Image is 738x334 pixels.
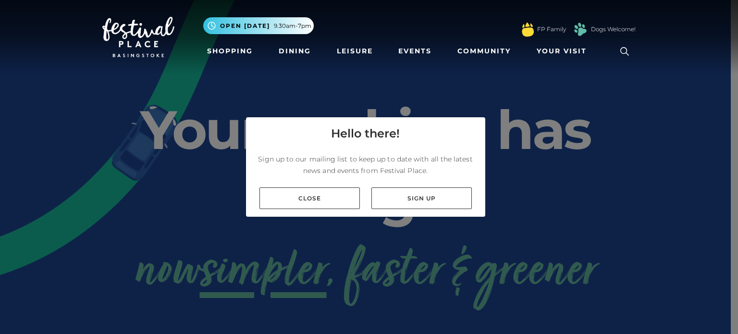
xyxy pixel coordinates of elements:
[371,187,472,209] a: Sign up
[203,17,314,34] button: Open [DATE] 9.30am-7pm
[454,42,515,60] a: Community
[274,22,311,30] span: 9.30am-7pm
[203,42,257,60] a: Shopping
[220,22,270,30] span: Open [DATE]
[275,42,315,60] a: Dining
[333,42,377,60] a: Leisure
[331,125,400,142] h4: Hello there!
[537,25,566,34] a: FP Family
[102,17,174,57] img: Festival Place Logo
[537,46,587,56] span: Your Visit
[259,187,360,209] a: Close
[591,25,636,34] a: Dogs Welcome!
[254,153,478,176] p: Sign up to our mailing list to keep up to date with all the latest news and events from Festival ...
[533,42,595,60] a: Your Visit
[394,42,435,60] a: Events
